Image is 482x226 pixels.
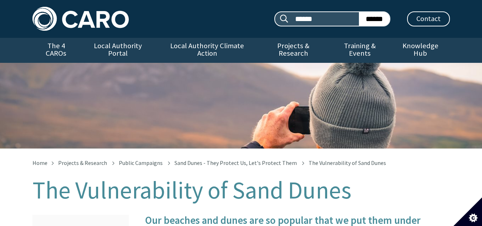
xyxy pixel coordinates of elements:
a: The 4 CAROs [32,38,80,63]
a: Knowledge Hub [391,38,450,63]
img: Caro logo [32,7,129,31]
a: Training & Events [329,38,391,63]
span: The Vulnerability of Sand Dunes [309,159,386,166]
h1: The Vulnerability of Sand Dunes [32,177,450,204]
a: Local Authority Climate Action [156,38,258,63]
a: Projects & Research [258,38,329,63]
a: Public Campaigns [119,159,163,166]
a: Local Authority Portal [80,38,156,63]
a: Sand Dunes - They Protect Us, Let's Protect Them [174,159,297,166]
button: Set cookie preferences [453,197,482,226]
a: Projects & Research [58,159,107,166]
a: Home [32,159,47,166]
a: Contact [407,11,450,26]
